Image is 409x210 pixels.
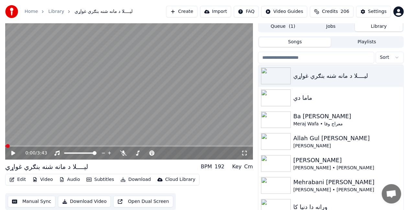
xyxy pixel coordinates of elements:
span: ( 1 ) [289,23,295,30]
a: Home [25,8,38,15]
div: Mehrabani [PERSON_NAME] [293,178,401,187]
span: 206 [341,8,349,15]
button: Songs [259,37,331,47]
button: Manual Sync [8,196,55,207]
button: Open Dual Screen [113,196,173,207]
span: 3:43 [37,150,47,156]
div: Cloud Library [165,176,195,183]
nav: breadcrumb [25,8,133,15]
button: Edit [7,175,28,184]
span: 0:00 [25,150,35,156]
div: [PERSON_NAME] [293,156,401,165]
button: Audio [57,175,83,184]
div: [PERSON_NAME] • [PERSON_NAME] [293,165,401,171]
button: Library [355,22,403,31]
button: Playlists [331,37,403,47]
button: Import [200,6,231,17]
button: Download Video [58,196,111,207]
span: Sort [380,54,389,61]
div: لیــــلا د مانه شنه بنګري غواړي [5,162,88,171]
a: Library [48,8,64,15]
div: Allah Gul [PERSON_NAME] [293,134,401,143]
div: BPM [201,163,212,171]
div: / [25,150,41,156]
div: [PERSON_NAME] [293,143,401,149]
button: Download [118,175,153,184]
button: Queue [259,22,307,31]
div: Meraj Wafa • معراج وفا [293,121,401,127]
div: Cm [244,163,253,171]
div: Ba [PERSON_NAME] [293,112,401,121]
div: Key [232,163,242,171]
button: Jobs [307,22,355,31]
button: Subtitles [84,175,117,184]
div: [PERSON_NAME] • [PERSON_NAME] [293,187,401,193]
span: لیــــلا د مانه شنه بنګري غواړي [74,8,132,15]
div: ماما دي [293,93,401,102]
span: Credits [322,8,338,15]
button: Video Guides [261,6,307,17]
button: Settings [356,6,391,17]
button: Credits206 [310,6,353,17]
button: Create [166,6,198,17]
button: Video [30,175,55,184]
div: 192 [215,163,225,171]
div: لیــــلا د مانه شنه بنګري غواړي [293,71,401,80]
div: Settings [368,8,387,15]
a: Open chat [382,184,401,204]
img: youka [5,5,18,18]
button: FAQ [234,6,259,17]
